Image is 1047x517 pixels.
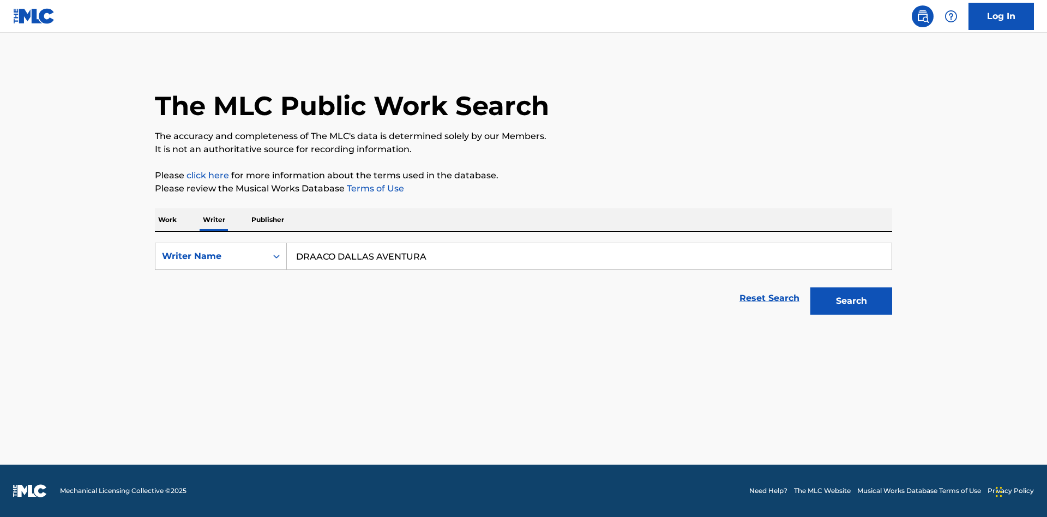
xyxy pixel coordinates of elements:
img: MLC Logo [13,8,55,24]
p: It is not an authoritative source for recording information. [155,143,892,156]
a: The MLC Website [794,486,851,496]
img: logo [13,484,47,497]
a: Terms of Use [345,183,404,194]
form: Search Form [155,243,892,320]
p: Publisher [248,208,287,231]
p: Work [155,208,180,231]
h1: The MLC Public Work Search [155,89,549,122]
div: Writer Name [162,250,260,263]
p: Please review the Musical Works Database [155,182,892,195]
div: Help [940,5,962,27]
div: Drag [996,476,1002,508]
p: Please for more information about the terms used in the database. [155,169,892,182]
a: Reset Search [734,286,805,310]
a: Privacy Policy [988,486,1034,496]
a: Public Search [912,5,934,27]
a: click here [186,170,229,181]
button: Search [810,287,892,315]
a: Log In [968,3,1034,30]
img: help [944,10,958,23]
p: The accuracy and completeness of The MLC's data is determined solely by our Members. [155,130,892,143]
span: Mechanical Licensing Collective © 2025 [60,486,186,496]
img: search [916,10,929,23]
a: Musical Works Database Terms of Use [857,486,981,496]
p: Writer [200,208,228,231]
iframe: Chat Widget [992,465,1047,517]
a: Need Help? [749,486,787,496]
